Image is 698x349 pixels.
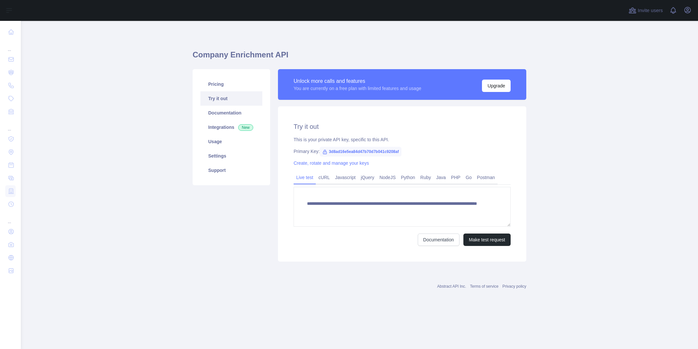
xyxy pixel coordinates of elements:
[502,284,526,289] a: Privacy policy
[294,172,316,183] a: Live test
[200,163,262,177] a: Support
[294,85,421,92] div: You are currently on a free plan with limited features and usage
[448,172,463,183] a: PHP
[5,211,16,224] div: ...
[316,172,332,183] a: cURL
[332,172,358,183] a: Javascript
[470,284,498,289] a: Terms of service
[193,50,526,65] h1: Company Enrichment API
[437,284,466,289] a: Abstract API Inc.
[377,172,398,183] a: NodeJS
[434,172,449,183] a: Java
[238,124,253,131] span: New
[482,80,511,92] button: Upgrade
[627,5,664,16] button: Invite users
[5,39,16,52] div: ...
[463,172,474,183] a: Go
[200,91,262,106] a: Try it out
[200,120,262,134] a: Integrations New
[200,106,262,120] a: Documentation
[294,136,511,143] div: This is your private API key, specific to this API.
[5,119,16,132] div: ...
[320,147,401,157] span: 3d8ad16e5ea84d47b70d7b041c9208af
[200,77,262,91] a: Pricing
[294,122,511,131] h2: Try it out
[638,7,663,14] span: Invite users
[200,134,262,149] a: Usage
[358,172,377,183] a: jQuery
[294,160,369,166] a: Create, rotate and manage your keys
[398,172,418,183] a: Python
[200,149,262,163] a: Settings
[418,172,434,183] a: Ruby
[418,234,459,246] a: Documentation
[294,148,511,155] div: Primary Key:
[294,77,421,85] div: Unlock more calls and features
[474,172,498,183] a: Postman
[463,234,511,246] button: Make test request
